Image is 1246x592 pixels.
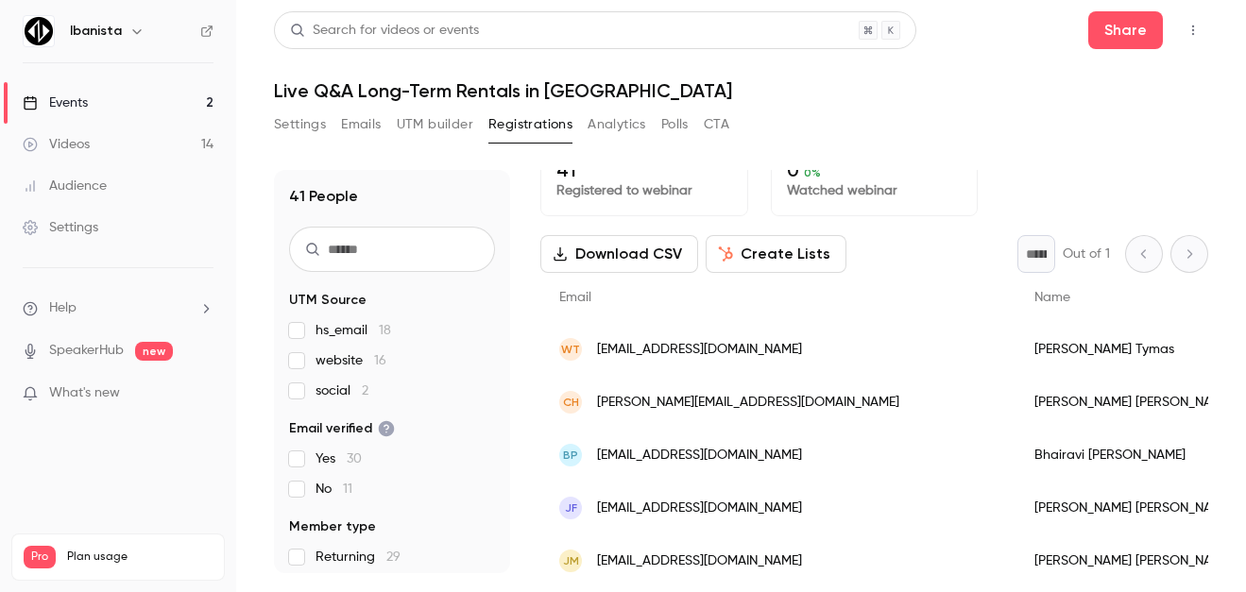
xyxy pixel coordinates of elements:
[316,480,352,499] span: No
[290,21,479,41] div: Search for videos or events
[316,381,368,400] span: social
[1034,291,1070,304] span: Name
[397,110,473,140] button: UTM builder
[289,291,367,310] span: UTM Source
[597,340,802,360] span: [EMAIL_ADDRESS][DOMAIN_NAME]
[135,342,173,361] span: new
[804,166,821,179] span: 0 %
[556,159,732,181] p: 41
[661,110,689,140] button: Polls
[23,177,107,195] div: Audience
[49,383,120,403] span: What's new
[386,550,401,564] span: 29
[23,298,213,318] li: help-dropdown-opener
[597,551,802,571] span: [EMAIL_ADDRESS][DOMAIN_NAME]
[563,394,579,411] span: CH
[274,110,326,140] button: Settings
[379,324,391,337] span: 18
[49,341,124,361] a: SpeakerHub
[23,93,88,112] div: Events
[289,419,395,438] span: Email verified
[597,393,899,413] span: [PERSON_NAME][EMAIL_ADDRESS][DOMAIN_NAME]
[49,298,77,318] span: Help
[23,218,98,237] div: Settings
[704,110,729,140] button: CTA
[1088,11,1163,49] button: Share
[563,447,578,464] span: BP
[563,552,579,569] span: JM
[561,341,580,358] span: WT
[316,351,386,370] span: website
[67,550,213,565] span: Plan usage
[565,499,577,516] span: JF
[559,291,591,304] span: Email
[343,482,352,496] span: 11
[289,517,376,536] span: Member type
[70,22,122,41] h6: Ibanista
[540,235,698,273] button: Download CSV
[597,446,802,465] span: [EMAIL_ADDRESS][DOMAIN_NAME]
[23,135,90,154] div: Videos
[362,384,368,397] span: 2
[347,452,362,465] span: 30
[374,354,386,367] span: 16
[706,235,846,273] button: Create Lists
[341,110,381,140] button: Emails
[24,546,56,568] span: Pro
[597,499,802,518] span: [EMAIL_ADDRESS][DOMAIN_NAME]
[588,110,646,140] button: Analytics
[289,185,358,208] h1: 41 People
[488,110,572,140] button: Registrations
[556,181,732,200] p: Registered to webinar
[316,321,391,340] span: hs_email
[787,159,963,181] p: 0
[1063,245,1110,263] p: Out of 1
[787,181,963,200] p: Watched webinar
[24,16,54,46] img: Ibanista
[316,449,362,468] span: Yes
[274,79,1208,102] h1: Live Q&A Long-Term Rentals in [GEOGRAPHIC_DATA]
[316,548,401,567] span: Returning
